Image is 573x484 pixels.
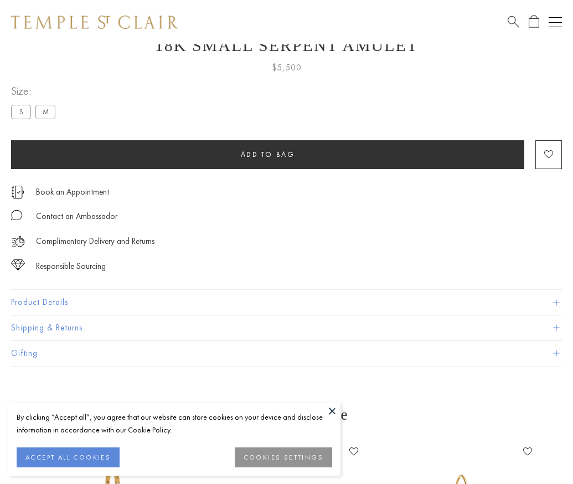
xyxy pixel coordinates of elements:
[11,341,562,366] button: Gifting
[36,235,154,248] p: Complimentary Delivery and Returns
[11,82,60,100] span: Size:
[17,411,332,436] div: By clicking “Accept all”, you agree that our website can store cookies on your device and disclos...
[235,447,332,467] button: COOKIES SETTINGS
[241,150,295,159] span: Add to bag
[11,235,25,248] img: icon_delivery.svg
[36,210,117,223] div: Contact an Ambassador
[11,210,22,221] img: MessageIcon-01_2.svg
[11,105,31,119] label: S
[17,447,120,467] button: ACCEPT ALL COOKIES
[11,36,562,55] h1: 18K Small Serpent Amulet
[11,259,25,271] img: icon_sourcing.svg
[36,186,109,198] a: Book an Appointment
[36,259,106,273] div: Responsible Sourcing
[11,315,562,340] button: Shipping & Returns
[11,186,24,198] img: icon_appointment.svg
[272,60,302,75] span: $5,500
[508,15,519,29] a: Search
[529,15,539,29] a: Open Shopping Bag
[11,16,178,29] img: Temple St. Clair
[11,290,562,315] button: Product Details
[11,140,524,169] button: Add to bag
[549,16,562,29] button: Open navigation
[35,105,55,119] label: M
